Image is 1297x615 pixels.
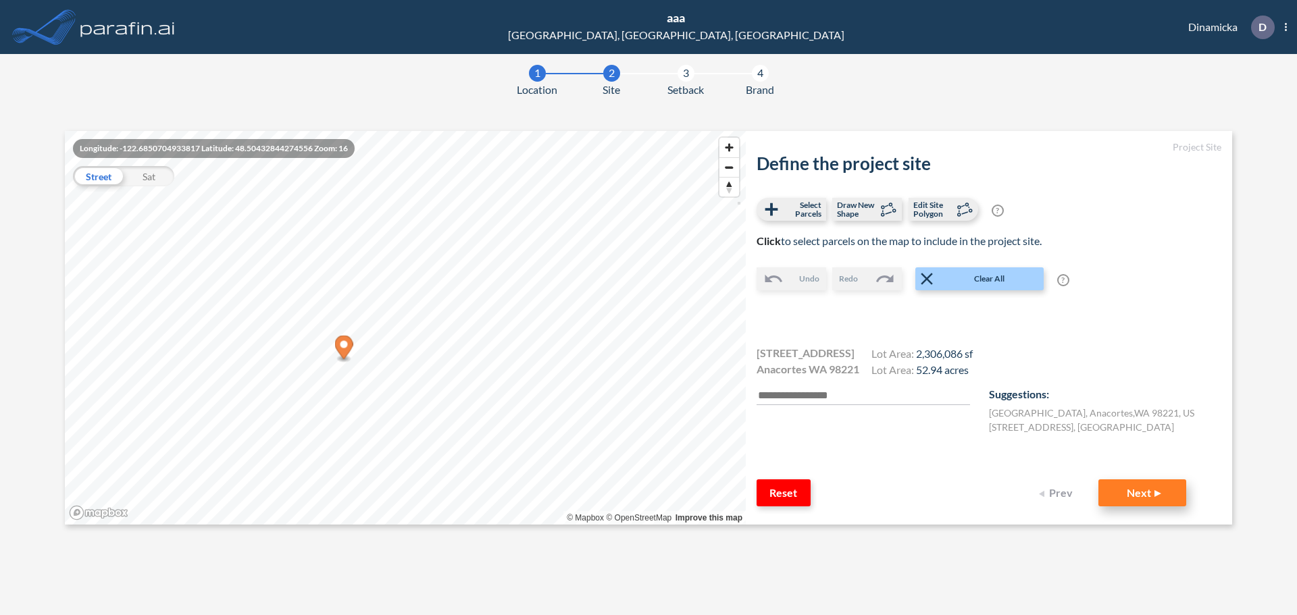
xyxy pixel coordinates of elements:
[1031,479,1085,506] button: Prev
[517,82,557,98] span: Location
[757,345,855,361] span: [STREET_ADDRESS]
[719,138,739,157] button: Zoom in
[719,158,739,177] span: Zoom out
[529,65,546,82] div: 1
[1258,21,1267,33] p: D
[746,82,774,98] span: Brand
[837,200,877,218] span: Draw New Shape
[757,479,811,506] button: Reset
[73,139,355,158] div: Longitude: -122.6850704933817 Latitude: 48.50432844274556 Zoom: 16
[667,82,704,98] span: Setback
[719,177,739,196] button: Reset bearing to north
[667,10,685,25] span: aaa
[916,347,973,360] span: 2,306,086 sf
[606,513,671,523] a: OpenStreetMap
[989,406,1194,420] label: [GEOGRAPHIC_DATA] , Anacortes , WA 98221 , US
[69,505,128,520] a: Mapbox homepage
[915,267,1044,290] button: Clear All
[1168,16,1287,39] div: Dinamicka
[65,131,746,525] canvas: Map
[799,273,819,285] span: Undo
[871,347,973,363] h4: Lot Area:
[757,153,1221,174] h2: Define the project site
[73,166,124,186] div: Street
[719,157,739,177] button: Zoom out
[678,65,694,82] div: 3
[603,65,620,82] div: 2
[1098,479,1186,506] button: Next
[757,234,781,247] b: Click
[78,14,178,41] img: logo
[992,205,1004,217] span: ?
[757,142,1221,153] h5: Project Site
[913,200,953,218] span: Edit Site Polygon
[335,336,353,363] div: Map marker
[1057,274,1069,286] span: ?
[567,513,604,523] a: Mapbox
[916,363,969,376] span: 52.94 acres
[757,267,826,290] button: Undo
[989,386,1221,402] p: Suggestions:
[937,273,1042,285] span: Clear All
[124,166,174,186] div: Sat
[839,273,858,285] span: Redo
[603,82,620,98] span: Site
[782,200,821,218] span: Select Parcels
[757,361,859,377] span: Anacortes WA 98221
[752,65,769,82] div: 4
[757,234,1042,247] span: to select parcels on the map to include in the project site.
[676,513,742,523] a: Improve this map
[871,363,973,379] h4: Lot Area:
[989,420,1174,434] label: [STREET_ADDRESS], [GEOGRAPHIC_DATA]
[832,267,902,290] button: Redo
[508,27,844,43] div: [GEOGRAPHIC_DATA], [GEOGRAPHIC_DATA], [GEOGRAPHIC_DATA]
[719,178,739,196] span: Reset bearing to north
